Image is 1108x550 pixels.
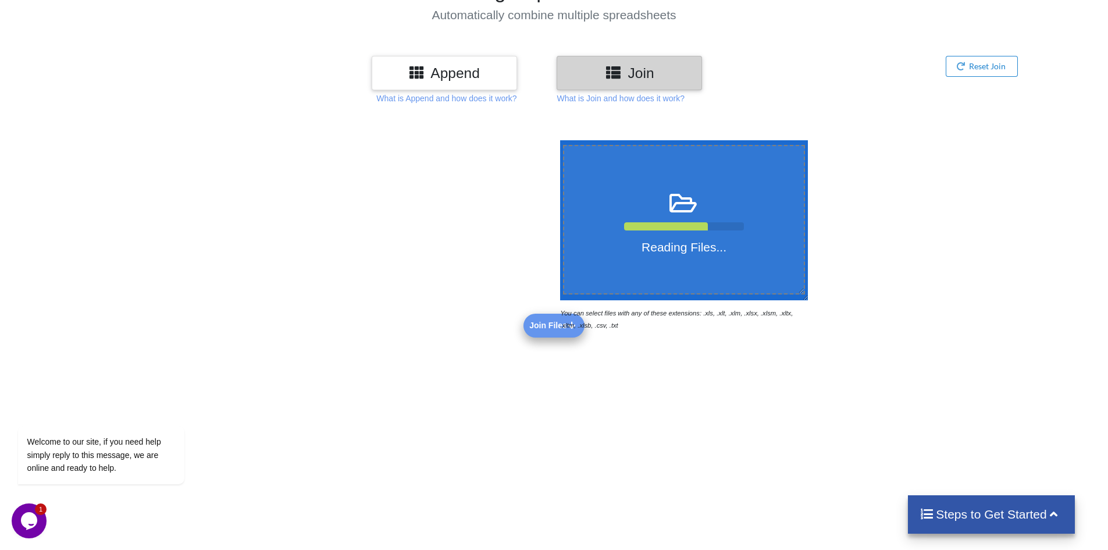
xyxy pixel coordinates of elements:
[565,65,693,81] h3: Join
[380,65,508,81] h3: Append
[946,56,1018,77] button: Reset Join
[564,240,804,254] h4: Reading Files...
[557,93,684,104] p: What is Join and how does it work?
[560,310,793,329] i: You can select files with any of these extensions: .xls, .xlt, .xlm, .xlsx, .xlsm, .xltx, .xltm, ...
[376,93,516,104] p: What is Append and how does it work?
[920,507,1063,521] h4: Steps to Get Started
[12,321,221,498] iframe: chat widget
[12,503,49,538] iframe: chat widget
